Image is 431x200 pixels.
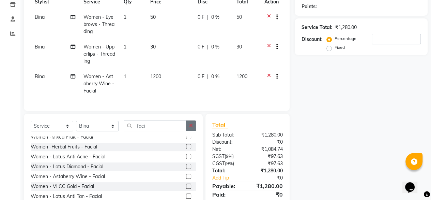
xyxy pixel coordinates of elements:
div: Women - Astaberry Wine - Facial [31,173,105,180]
div: ₹1,280.00 [247,182,288,190]
div: Discount: [302,36,323,43]
span: | [207,14,209,21]
div: Women -Herbal Fruits - Facial [31,143,97,151]
span: | [207,73,209,80]
div: Women - Lotus Anti Acne - Facial [31,153,105,160]
div: Discount: [207,139,248,146]
span: Bina [35,73,45,80]
span: 9% [226,161,233,166]
div: Women - VLCC Gold - Facial [31,183,94,190]
span: 0 % [211,73,219,80]
div: Sub Total: [207,131,248,139]
span: 0 % [211,14,219,21]
span: 1200 [236,73,247,80]
span: SGST [212,153,225,159]
iframe: chat widget [402,173,424,193]
span: Bina [35,44,45,50]
div: Women -Mixed Fruit - Facial [31,133,93,141]
div: ( ) [207,160,248,167]
div: Women - Lotus Anti Tan - Facial [31,193,102,200]
input: Search or Scan [124,120,186,131]
span: 1200 [150,73,161,80]
span: 50 [150,14,156,20]
label: Fixed [335,44,345,51]
span: 1 [124,14,126,20]
span: 30 [236,44,242,50]
span: Women - Astaberry Wine - Facial [83,73,114,94]
label: Percentage [335,35,356,42]
div: ₹0 [254,174,288,182]
span: Women - Eyebrows - Threading [83,14,114,34]
span: 0 F [198,43,204,51]
div: Net: [207,146,248,153]
span: | [207,43,209,51]
a: Add Tip [207,174,254,182]
div: ( ) [207,153,248,160]
span: 1 [124,73,126,80]
div: ₹1,084.74 [247,146,288,153]
span: 0 F [198,14,204,21]
div: ₹0 [247,190,288,199]
span: 50 [236,14,242,20]
span: CGST [212,160,225,167]
div: ₹97.63 [247,153,288,160]
div: Service Total: [302,24,333,31]
div: Paid: [207,190,248,199]
div: ₹1,280.00 [335,24,357,31]
span: 9% [226,154,232,159]
div: ₹1,280.00 [247,167,288,174]
div: Total: [207,167,248,174]
div: Points: [302,3,317,10]
div: ₹97.63 [247,160,288,167]
div: ₹1,280.00 [247,131,288,139]
span: 1 [124,44,126,50]
span: 30 [150,44,156,50]
span: 0 F [198,73,204,80]
span: Total [212,121,228,128]
div: Women - Lotus Diamond - Facial [31,163,103,170]
span: Women - Upperlips - Threading [83,44,115,64]
span: Bina [35,14,45,20]
div: Payable: [207,182,248,190]
div: ₹0 [247,139,288,146]
span: 0 % [211,43,219,51]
